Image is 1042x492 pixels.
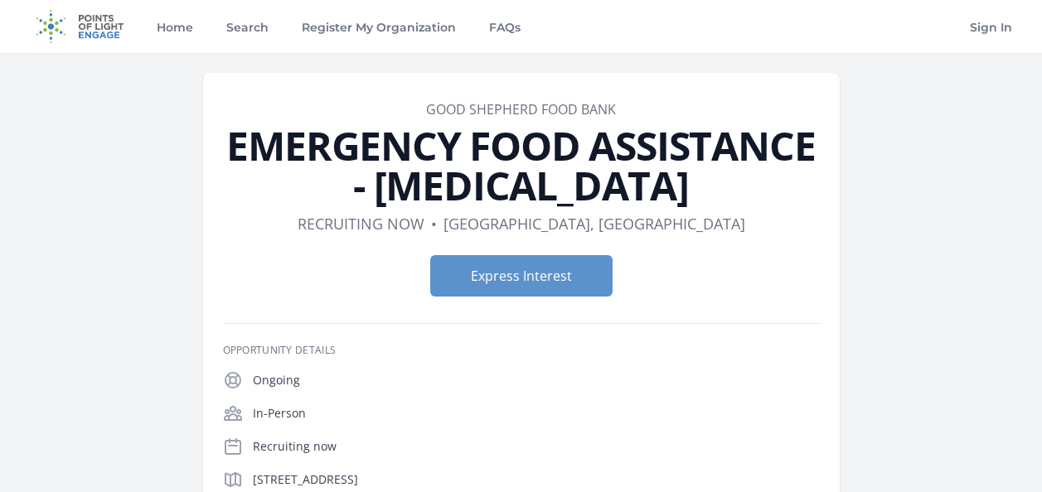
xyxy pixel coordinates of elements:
a: Good Shepherd Food Bank [426,100,616,118]
div: • [431,212,437,235]
button: Express Interest [430,255,613,297]
p: [STREET_ADDRESS] [253,471,820,488]
p: In-Person [253,405,820,422]
p: Recruiting now [253,438,820,455]
dd: Recruiting now [298,212,424,235]
p: Ongoing [253,372,820,388]
dd: [GEOGRAPHIC_DATA], [GEOGRAPHIC_DATA] [443,212,745,235]
h3: Opportunity Details [223,344,820,357]
h1: EMERGENCY FOOD ASSISTANCE - [MEDICAL_DATA] [223,126,820,205]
